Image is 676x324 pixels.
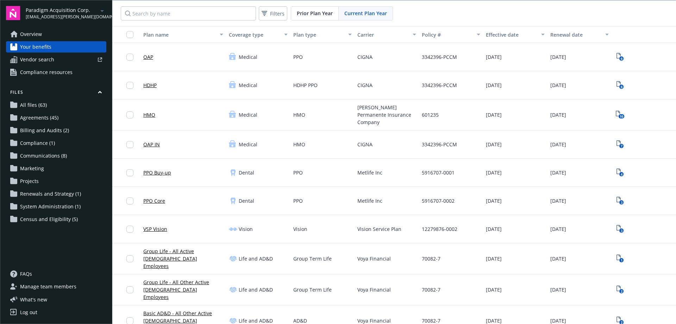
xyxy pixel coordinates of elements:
[6,89,106,98] button: Files
[293,111,305,118] span: HMO
[614,167,626,178] a: View Plan Documents
[20,176,39,187] span: Projects
[293,225,307,233] span: Vision
[293,197,303,204] span: PPO
[357,104,416,126] span: [PERSON_NAME] Permanente Insurance Company
[239,169,254,176] span: Dental
[126,54,133,61] input: Toggle Row Selected
[126,286,133,293] input: Toggle Row Selected
[550,286,566,293] span: [DATE]
[550,255,566,262] span: [DATE]
[293,81,318,89] span: HDHP PPO
[239,53,257,61] span: Medical
[614,284,626,295] span: View Plan Documents
[293,31,344,38] div: Plan type
[143,141,160,148] a: OAP IN
[6,41,106,53] a: Your benefits
[620,144,622,148] text: 7
[20,125,69,136] span: Billing and Audits (2)
[6,125,106,136] a: Billing and Audits (2)
[547,26,612,43] button: Renewal date
[6,137,106,149] a: Compliance (1)
[20,150,67,161] span: Communications (8)
[6,296,58,303] button: What's new
[620,85,622,89] text: 6
[293,141,305,148] span: HMO
[614,195,626,207] span: View Plan Documents
[126,111,133,118] input: Toggle Row Selected
[143,53,153,61] a: OAP
[126,226,133,233] input: Toggle Row Selected
[143,31,215,38] div: Plan name
[143,169,171,176] a: PPO Buy-up
[486,31,537,38] div: Effective date
[357,255,391,262] span: Voya Financial
[293,255,332,262] span: Group Term Life
[6,150,106,161] a: Communications (8)
[26,14,98,20] span: [EMAIL_ADDRESS][PERSON_NAME][DOMAIN_NAME]
[357,286,391,293] span: Voya Financial
[357,31,408,38] div: Carrier
[140,26,226,43] button: Plan name
[486,255,502,262] span: [DATE]
[26,6,98,14] span: Paradigm Acquisition Corp.
[357,197,382,204] span: Metlife Inc
[620,289,622,294] text: 2
[344,10,387,17] span: Current Plan Year
[614,253,626,264] a: View Plan Documents
[290,26,355,43] button: Plan type
[6,67,106,78] a: Compliance resources
[26,6,106,20] button: Paradigm Acquisition Corp.[EMAIL_ADDRESS][PERSON_NAME][DOMAIN_NAME]arrowDropDown
[20,112,58,123] span: Agreements (45)
[20,268,32,280] span: FAQs
[126,169,133,176] input: Toggle Row Selected
[20,307,37,318] div: Log out
[620,258,622,263] text: 1
[550,111,566,118] span: [DATE]
[20,54,54,65] span: Vendor search
[614,224,626,235] span: View Plan Documents
[620,228,622,233] text: 3
[143,81,157,89] a: HDHP
[486,53,502,61] span: [DATE]
[126,31,133,38] input: Select all
[20,41,51,53] span: Your benefits
[121,6,256,20] input: Search by name
[20,188,81,200] span: Renewals and Strategy (1)
[422,111,439,118] span: 601235
[6,163,106,174] a: Marketing
[422,197,455,204] span: 5916707-0002
[614,139,626,150] a: View Plan Documents
[357,225,401,233] span: Vision Service Plan
[486,111,502,118] span: [DATE]
[614,109,626,121] a: View Plan Documents
[355,26,419,43] button: Carrier
[483,26,547,43] button: Effective date
[20,67,73,78] span: Compliance resources
[486,286,502,293] span: [DATE]
[20,281,76,292] span: Manage team members
[6,176,106,187] a: Projects
[6,99,106,111] a: All files (63)
[143,225,167,233] a: VSP Vision
[20,163,44,174] span: Marketing
[486,225,502,233] span: [DATE]
[126,141,133,148] input: Toggle Row Selected
[20,137,55,149] span: Compliance (1)
[550,141,566,148] span: [DATE]
[357,169,382,176] span: Metlife Inc
[486,141,502,148] span: [DATE]
[126,197,133,204] input: Toggle Row Selected
[486,81,502,89] span: [DATE]
[550,169,566,176] span: [DATE]
[6,112,106,123] a: Agreements (45)
[486,169,502,176] span: [DATE]
[239,225,253,233] span: Vision
[20,99,47,111] span: All files (63)
[422,286,440,293] span: 70082-7
[143,197,165,204] a: PPO Core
